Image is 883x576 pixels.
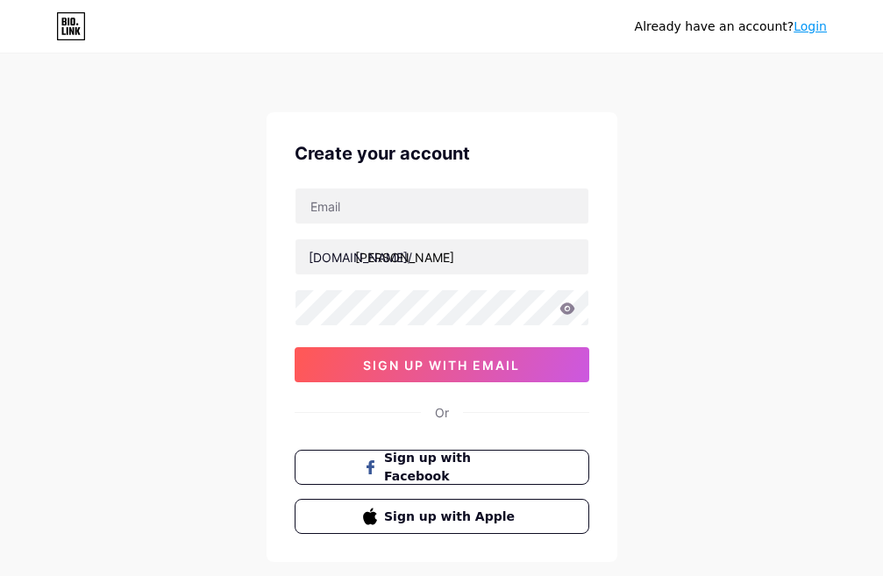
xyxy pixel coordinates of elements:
[309,248,412,267] div: [DOMAIN_NAME]/
[295,450,589,485] button: Sign up with Facebook
[295,499,589,534] button: Sign up with Apple
[794,19,827,33] a: Login
[363,358,520,373] span: sign up with email
[296,188,588,224] input: Email
[295,347,589,382] button: sign up with email
[435,403,449,422] div: Or
[635,18,827,36] div: Already have an account?
[384,449,520,486] span: Sign up with Facebook
[296,239,588,274] input: username
[384,508,520,526] span: Sign up with Apple
[295,140,589,167] div: Create your account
